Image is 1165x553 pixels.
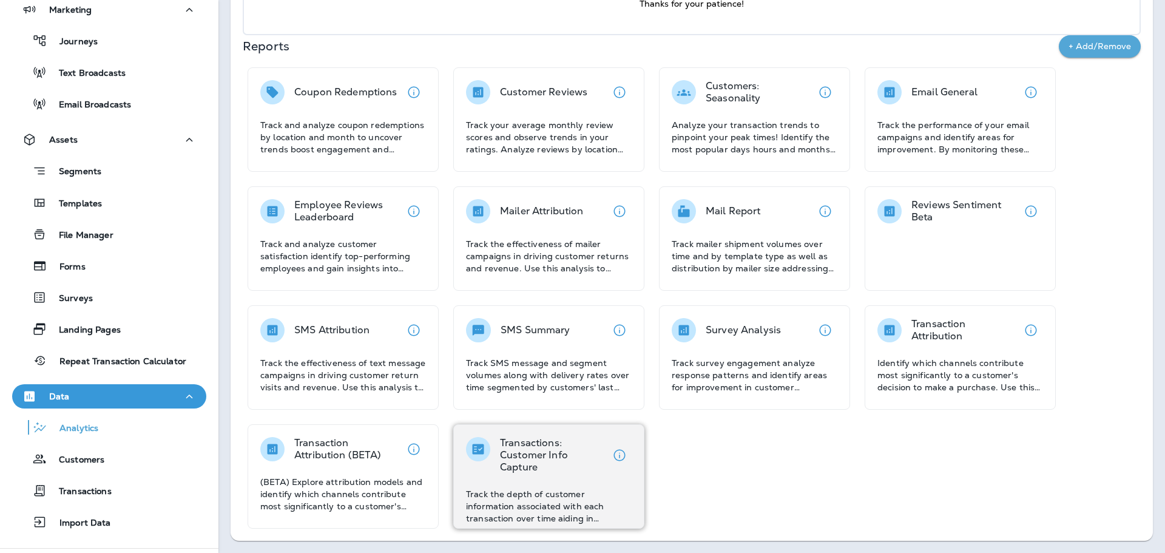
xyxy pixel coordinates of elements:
[877,357,1043,393] p: Identify which channels contribute most significantly to a customer's decision to make a purchase...
[47,486,112,498] p: Transactions
[466,238,632,274] p: Track the effectiveness of mailer campaigns in driving customer returns and revenue. Use this ana...
[47,455,104,466] p: Customers
[1059,35,1141,58] button: + Add/Remove
[12,285,206,310] button: Surveys
[500,205,584,217] p: Mailer Attribution
[1019,318,1043,342] button: View details
[12,446,206,472] button: Customers
[47,100,131,111] p: Email Broadcasts
[260,238,426,274] p: Track and analyze customer satisfaction identify top-performing employees and gain insights into ...
[294,324,370,336] p: SMS Attribution
[12,28,206,53] button: Journeys
[12,190,206,215] button: Templates
[47,325,121,336] p: Landing Pages
[466,357,632,393] p: Track SMS message and segment volumes along with delivery rates over time segmented by customers'...
[12,253,206,279] button: Forms
[672,119,837,155] p: Analyze your transaction trends to pinpoint your peak times! Identify the most popular days hours...
[706,80,813,104] p: Customers: Seasonality
[466,488,632,524] p: Track the depth of customer information associated with each transaction over time aiding in asse...
[911,199,1019,223] p: Reviews Sentiment Beta
[47,293,93,305] p: Surveys
[706,205,761,217] p: Mail Report
[49,392,70,401] p: Data
[911,86,978,98] p: Email General
[12,222,206,247] button: File Manager
[500,86,587,98] p: Customer Reviews
[12,384,206,409] button: Data
[500,437,607,473] p: Transactions: Customer Info Capture
[607,318,632,342] button: View details
[607,443,632,467] button: View details
[12,348,206,373] button: Repeat Transaction Calculator
[12,158,206,184] button: Segments
[402,437,426,461] button: View details
[49,135,78,144] p: Assets
[47,423,98,435] p: Analytics
[47,356,186,368] p: Repeat Transaction Calculator
[402,80,426,104] button: View details
[12,478,206,503] button: Transactions
[12,127,206,152] button: Assets
[47,198,102,210] p: Templates
[47,518,111,529] p: Import Data
[813,318,837,342] button: View details
[911,318,1019,342] p: Transaction Attribution
[294,437,402,461] p: Transaction Attribution (BETA)
[294,86,397,98] p: Coupon Redemptions
[243,38,1059,55] p: Reports
[813,199,837,223] button: View details
[466,119,632,155] p: Track your average monthly review scores and observe trends in your ratings. Analyze reviews by l...
[47,230,113,242] p: File Manager
[47,36,98,48] p: Journeys
[877,119,1043,155] p: Track the performance of your email campaigns and identify areas for improvement. By monitoring t...
[607,80,632,104] button: View details
[260,476,426,512] p: (BETA) Explore attribution models and identify which channels contribute most significantly to a ...
[12,59,206,85] button: Text Broadcasts
[402,318,426,342] button: View details
[12,316,206,342] button: Landing Pages
[260,119,426,155] p: Track and analyze coupon redemptions by location and month to uncover trends boost engagement and...
[1019,80,1043,104] button: View details
[1019,199,1043,223] button: View details
[294,199,402,223] p: Employee Reviews Leaderboard
[260,357,426,393] p: Track the effectiveness of text message campaigns in driving customer return visits and revenue. ...
[813,80,837,104] button: View details
[706,324,781,336] p: Survey Analysis
[501,324,570,336] p: SMS Summary
[402,199,426,223] button: View details
[47,166,101,178] p: Segments
[47,68,126,80] p: Text Broadcasts
[49,5,92,15] p: Marketing
[12,415,206,440] button: Analytics
[12,509,206,535] button: Import Data
[672,238,837,274] p: Track mailer shipment volumes over time and by template type as well as distribution by mailer si...
[12,91,206,117] button: Email Broadcasts
[607,199,632,223] button: View details
[47,262,86,273] p: Forms
[672,357,837,393] p: Track survey engagement analyze response patterns and identify areas for improvement in customer ...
